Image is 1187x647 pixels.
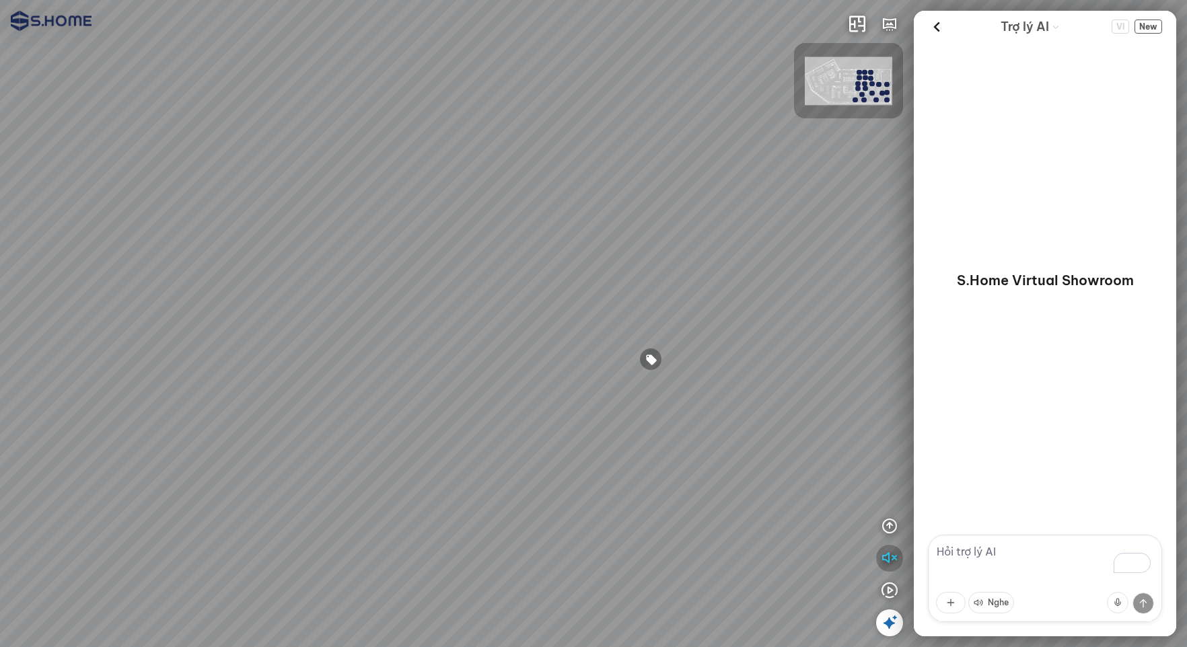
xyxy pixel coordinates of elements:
textarea: To enrich screen reader interactions, please activate Accessibility in Grammarly extension settings [928,535,1162,622]
p: S.Home Virtual Showroom [957,271,1134,290]
button: Change language [1112,20,1129,34]
button: Nghe [968,592,1014,613]
div: AI Guide options [1001,16,1060,37]
img: SHome_H____ng_l_94CLDY9XT4CH.png [805,57,892,106]
span: New [1135,20,1162,34]
button: New Chat [1135,20,1162,34]
span: VI [1112,20,1129,34]
span: Trợ lý AI [1001,17,1049,36]
img: logo [11,11,92,31]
